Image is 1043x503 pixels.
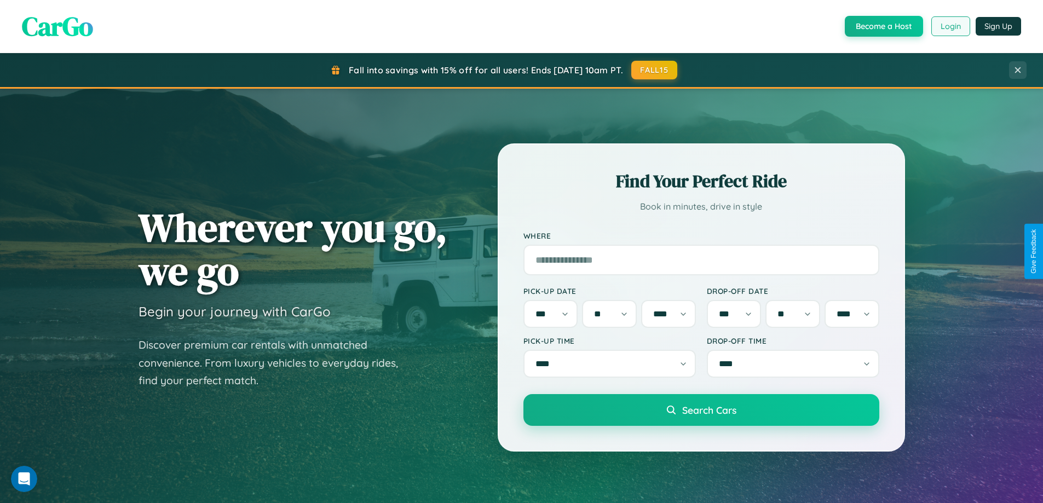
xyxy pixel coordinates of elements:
button: Login [931,16,970,36]
h1: Wherever you go, we go [139,206,447,292]
label: Pick-up Date [523,286,696,296]
span: Search Cars [682,404,736,416]
button: Become a Host [845,16,923,37]
label: Where [523,231,879,240]
iframe: Intercom live chat [11,466,37,492]
p: Discover premium car rentals with unmatched convenience. From luxury vehicles to everyday rides, ... [139,336,412,390]
button: FALL15 [631,61,677,79]
label: Drop-off Date [707,286,879,296]
label: Pick-up Time [523,336,696,345]
button: Sign Up [976,17,1021,36]
h2: Find Your Perfect Ride [523,169,879,193]
button: Search Cars [523,394,879,426]
label: Drop-off Time [707,336,879,345]
span: Fall into savings with 15% off for all users! Ends [DATE] 10am PT. [349,65,623,76]
div: Give Feedback [1030,229,1038,274]
h3: Begin your journey with CarGo [139,303,331,320]
span: CarGo [22,8,93,44]
p: Book in minutes, drive in style [523,199,879,215]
